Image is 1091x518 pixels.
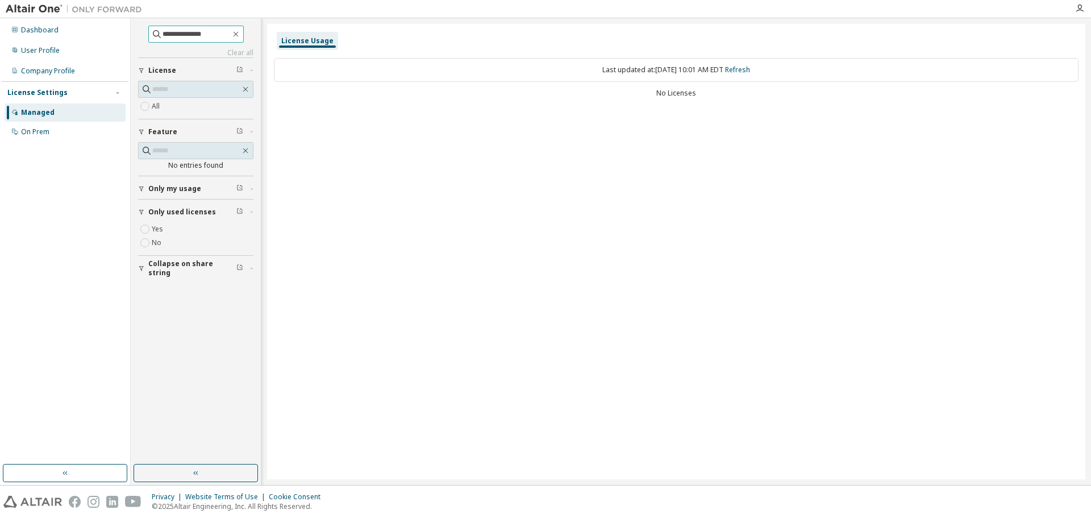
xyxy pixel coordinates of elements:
span: Feature [148,127,177,136]
img: youtube.svg [125,496,141,508]
div: User Profile [21,46,60,55]
div: No entries found [138,161,253,170]
a: Clear all [138,48,253,57]
span: Clear filter [236,264,243,273]
div: Last updated at: [DATE] 10:01 AM EDT [274,58,1078,82]
span: Only my usage [148,184,201,193]
div: Privacy [152,492,185,502]
img: altair_logo.svg [3,496,62,508]
span: Clear filter [236,184,243,193]
button: License [138,58,253,83]
div: No Licenses [274,89,1078,98]
button: Only used licenses [138,200,253,225]
div: Company Profile [21,67,75,76]
div: Cookie Consent [269,492,327,502]
label: No [152,236,164,250]
img: linkedin.svg [106,496,118,508]
span: Clear filter [236,127,243,136]
div: License Settings [7,88,68,97]
img: instagram.svg [88,496,99,508]
span: License [148,66,176,75]
label: Yes [152,222,165,236]
button: Collapse on share string [138,256,253,281]
div: Managed [21,108,55,117]
a: Refresh [725,65,750,74]
span: Only used licenses [148,208,216,217]
div: Website Terms of Use [185,492,269,502]
button: Feature [138,119,253,144]
div: License Usage [281,36,334,45]
button: Only my usage [138,176,253,201]
span: Collapse on share string [148,259,236,277]
span: Clear filter [236,208,243,217]
div: On Prem [21,127,49,136]
img: Altair One [6,3,148,15]
img: facebook.svg [69,496,81,508]
div: Dashboard [21,26,59,35]
p: © 2025 Altair Engineering, Inc. All Rights Reserved. [152,502,327,511]
span: Clear filter [236,66,243,75]
label: All [152,100,162,113]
